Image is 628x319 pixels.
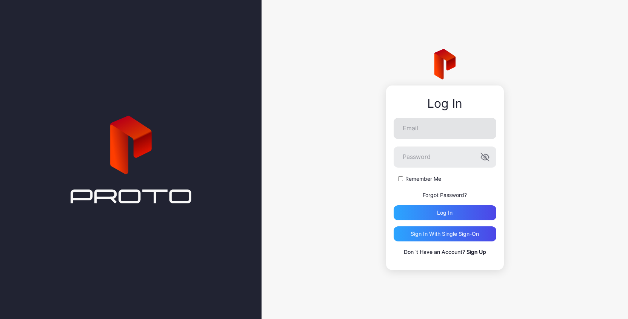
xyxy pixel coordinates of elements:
button: Sign in With Single Sign-On [394,226,496,241]
p: Don`t Have an Account? [394,247,496,256]
input: Email [394,118,496,139]
button: Log in [394,205,496,220]
button: Password [480,153,489,162]
input: Password [394,147,496,168]
label: Remember Me [405,175,441,183]
a: Forgot Password? [423,192,467,198]
div: Log In [394,97,496,110]
div: Sign in With Single Sign-On [411,231,479,237]
a: Sign Up [466,249,486,255]
div: Log in [437,210,453,216]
